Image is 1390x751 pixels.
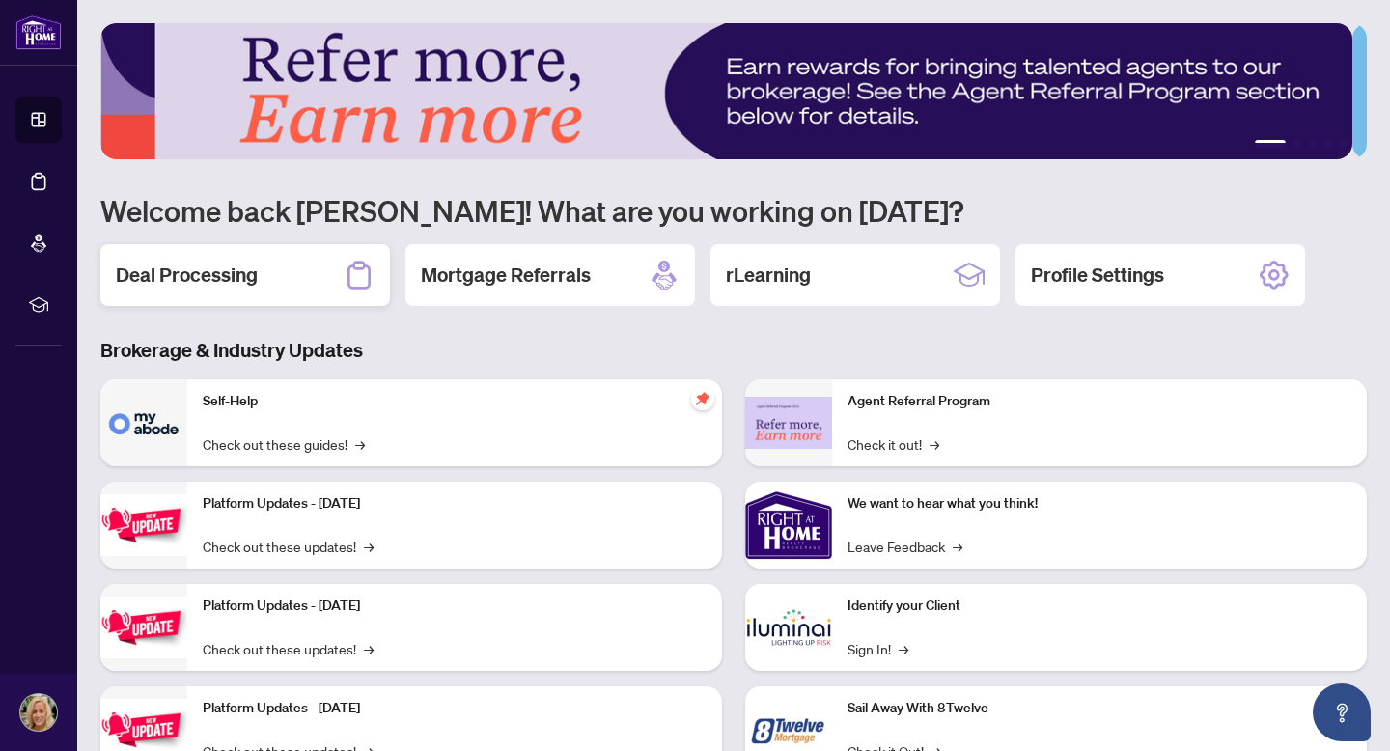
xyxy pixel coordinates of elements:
[930,433,939,455] span: →
[1324,140,1332,148] button: 4
[1313,683,1371,741] button: Open asap
[100,23,1352,159] img: Slide 0
[203,698,707,719] p: Platform Updates - [DATE]
[100,337,1367,364] h3: Brokerage & Industry Updates
[848,536,962,557] a: Leave Feedback→
[203,536,374,557] a: Check out these updates!→
[848,638,908,659] a: Sign In!→
[745,584,832,671] img: Identify your Client
[691,387,714,410] span: pushpin
[1309,140,1317,148] button: 3
[100,192,1367,229] h1: Welcome back [PERSON_NAME]! What are you working on [DATE]?
[745,482,832,569] img: We want to hear what you think!
[1255,140,1286,148] button: 1
[848,493,1351,515] p: We want to hear what you think!
[364,638,374,659] span: →
[745,397,832,450] img: Agent Referral Program
[100,379,187,466] img: Self-Help
[355,433,365,455] span: →
[421,262,591,289] h2: Mortgage Referrals
[848,391,1351,412] p: Agent Referral Program
[726,262,811,289] h2: rLearning
[203,638,374,659] a: Check out these updates!→
[848,698,1351,719] p: Sail Away With 8Twelve
[1340,140,1348,148] button: 5
[203,493,707,515] p: Platform Updates - [DATE]
[364,536,374,557] span: →
[15,14,62,50] img: logo
[116,262,258,289] h2: Deal Processing
[100,494,187,555] img: Platform Updates - July 21, 2025
[203,391,707,412] p: Self-Help
[848,433,939,455] a: Check it out!→
[1031,262,1164,289] h2: Profile Settings
[203,433,365,455] a: Check out these guides!→
[1293,140,1301,148] button: 2
[848,596,1351,617] p: Identify your Client
[899,638,908,659] span: →
[953,536,962,557] span: →
[203,596,707,617] p: Platform Updates - [DATE]
[100,597,187,657] img: Platform Updates - July 8, 2025
[20,694,57,731] img: Profile Icon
